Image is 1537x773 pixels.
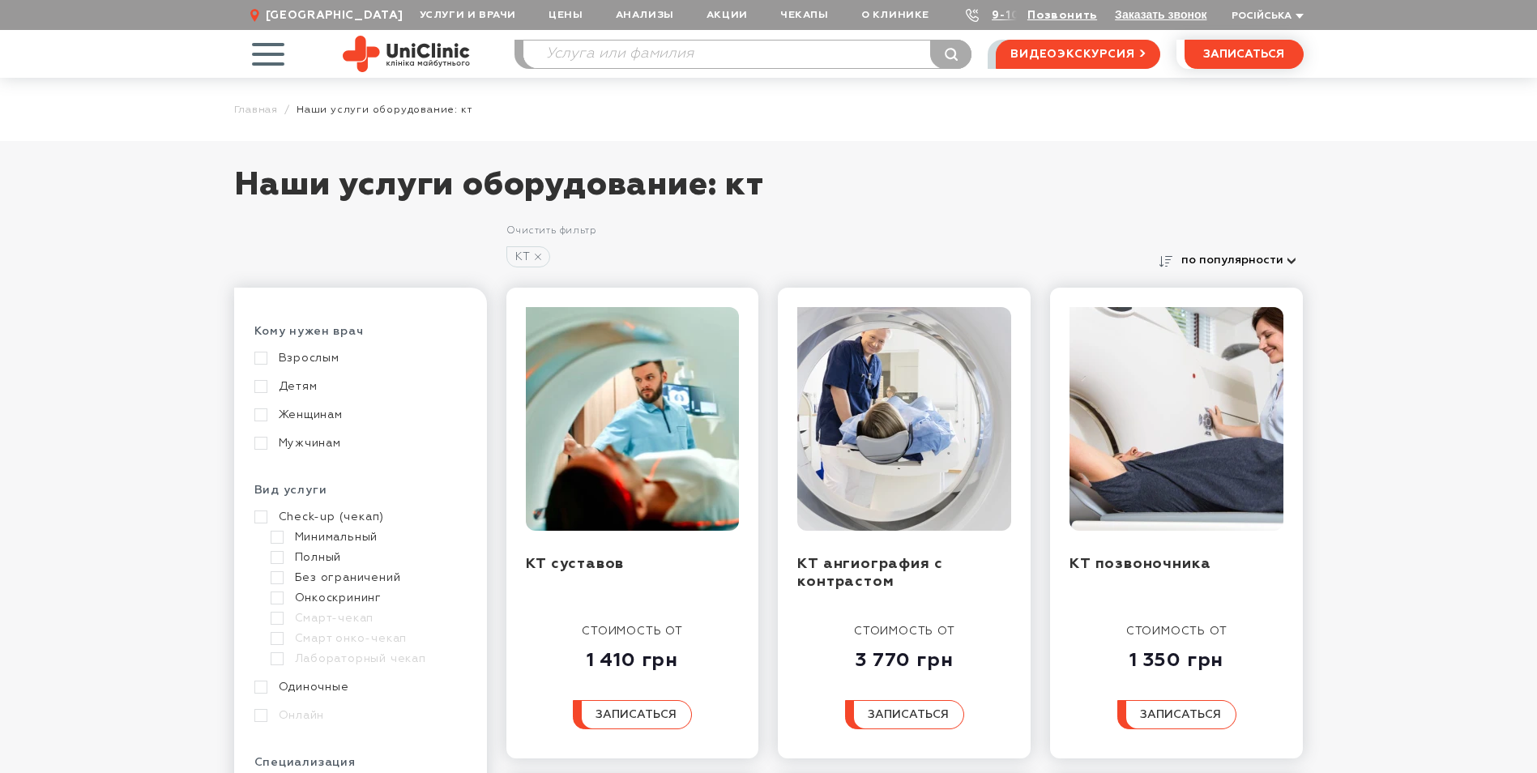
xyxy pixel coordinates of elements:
[254,351,463,365] a: Взрослым
[1177,249,1304,271] button: по популярности
[234,165,1304,222] h1: Наши услуги оборудование: кт
[868,709,949,720] span: записаться
[1069,557,1211,571] a: КТ позвоночника
[254,379,463,394] a: Детям
[797,557,943,590] a: КТ ангиография с контрастом
[1185,40,1304,69] button: записаться
[271,550,463,565] a: Полный
[1115,8,1206,21] button: Заказать звонок
[234,104,279,116] a: Главная
[506,246,551,267] a: КТ
[254,680,463,694] a: Одиночные
[1140,709,1221,720] span: записаться
[506,226,596,236] a: Очистить фильтр
[271,530,463,545] a: Минимальный
[271,570,463,585] a: Без ограничений
[526,307,740,531] img: КТ суставов
[996,40,1159,69] a: видеоэкскурсия
[523,41,971,68] input: Услуга или фамилия
[573,700,692,729] button: записаться
[845,700,964,729] button: записаться
[1232,11,1292,21] span: Російська
[526,557,625,571] a: КТ суставов
[1126,626,1227,637] span: стоимость от
[254,510,463,524] a: Check-up (чекап)
[266,8,403,23] span: [GEOGRAPHIC_DATA]
[297,104,472,116] span: Наши услуги оборудование: кт
[573,638,692,673] div: 1 410 грн
[992,10,1027,21] a: 9-103
[254,436,463,451] a: Мужчинам
[254,483,467,510] div: Вид услуги
[254,408,463,422] a: Женщинам
[1010,41,1134,68] span: видеоэкскурсия
[271,591,463,605] a: Онкоскрининг
[1027,10,1097,21] a: Позвонить
[1069,307,1283,531] img: КТ позвоночника
[343,36,470,72] img: Site
[1203,49,1284,60] span: записаться
[854,626,955,637] span: стоимость от
[797,307,1011,531] img: КТ ангиография с контрастом
[596,709,677,720] span: записаться
[582,626,683,637] span: стоимость от
[845,638,964,673] div: 3 770 грн
[1117,638,1236,673] div: 1 350 грн
[254,324,467,351] div: Кому нужен врач
[1227,11,1304,23] button: Російська
[1117,700,1236,729] button: записаться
